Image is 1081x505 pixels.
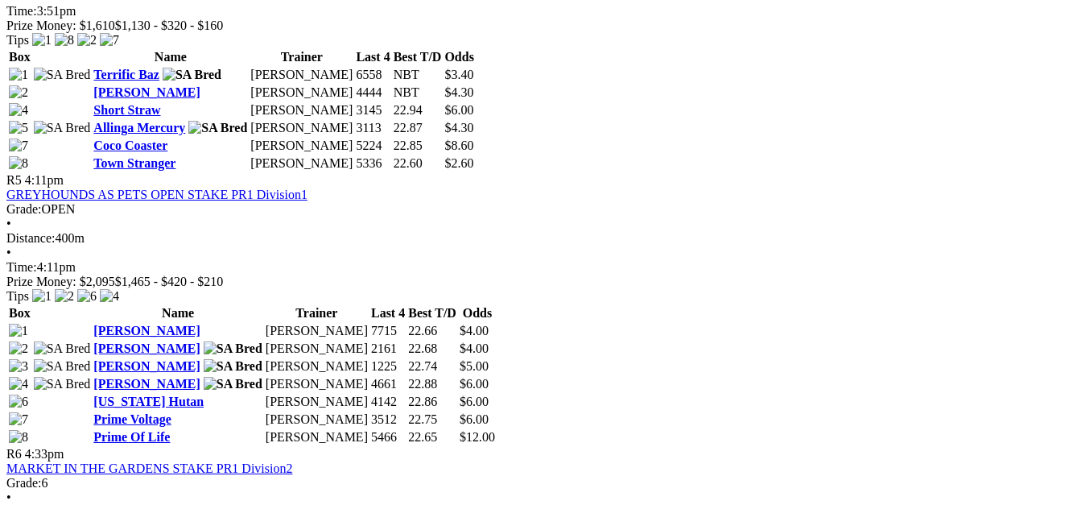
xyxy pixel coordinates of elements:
td: 3113 [355,120,390,136]
img: 1 [32,33,52,48]
th: Last 4 [370,305,406,321]
span: $4.00 [460,341,489,355]
th: Name [93,305,263,321]
td: NBT [393,67,443,83]
td: [PERSON_NAME] [250,102,353,118]
img: SA Bred [163,68,221,82]
div: Prize Money: $1,610 [6,19,1075,33]
img: 2 [9,341,28,356]
div: 6 [6,476,1075,491]
td: [PERSON_NAME] [250,85,353,101]
td: 5466 [370,429,406,445]
th: Odds [444,49,474,65]
img: SA Bred [34,121,91,135]
img: 4 [9,377,28,391]
td: [PERSON_NAME] [250,67,353,83]
img: 6 [77,289,97,304]
td: 22.66 [407,323,457,339]
td: 1225 [370,358,406,375]
a: GREYHOUNDS AS PETS OPEN STAKE PR1 Division1 [6,188,307,201]
img: SA Bred [34,377,91,391]
img: 7 [9,412,28,427]
img: SA Bred [34,341,91,356]
span: $5.00 [460,359,489,373]
span: $6.00 [460,412,489,426]
td: [PERSON_NAME] [265,394,369,410]
span: Box [9,306,31,320]
img: SA Bred [204,359,262,374]
a: [PERSON_NAME] [93,359,200,373]
span: Time: [6,260,37,274]
img: 8 [9,156,28,171]
td: 4661 [370,376,406,392]
th: Best T/D [393,49,443,65]
span: $4.30 [444,85,473,99]
img: 1 [32,289,52,304]
span: $6.00 [444,103,473,117]
a: [US_STATE] Hutan [93,395,204,408]
td: 22.94 [393,102,443,118]
a: Coco Coaster [93,139,167,152]
img: SA Bred [34,68,91,82]
td: 4444 [355,85,390,101]
span: 4:33pm [25,447,64,461]
img: 4 [9,103,28,118]
td: 6558 [355,67,390,83]
td: [PERSON_NAME] [250,155,353,172]
img: SA Bred [204,377,262,391]
td: 3512 [370,412,406,428]
span: R5 [6,173,22,187]
a: Allinga Mercury [93,121,185,135]
span: Tips [6,289,29,303]
td: 22.74 [407,358,457,375]
span: Tips [6,33,29,47]
a: [PERSON_NAME] [93,377,200,391]
th: Name [93,49,248,65]
span: 4:11pm [25,173,64,187]
th: Best T/D [407,305,457,321]
a: Prime Voltage [93,412,171,426]
img: 8 [55,33,74,48]
td: 22.86 [407,394,457,410]
th: Trainer [265,305,369,321]
td: 22.85 [393,138,443,154]
a: Prime Of Life [93,430,170,444]
span: $4.00 [460,324,489,337]
td: [PERSON_NAME] [265,323,369,339]
img: SA Bred [34,359,91,374]
a: Terrific Baz [93,68,159,81]
img: SA Bred [188,121,247,135]
td: 5224 [355,138,390,154]
td: 22.60 [393,155,443,172]
a: Short Straw [93,103,160,117]
span: $3.40 [444,68,473,81]
a: [PERSON_NAME] [93,85,200,99]
th: Trainer [250,49,353,65]
a: MARKET IN THE GARDENS STAKE PR1 Division2 [6,462,292,475]
div: 4:11pm [6,260,1075,275]
td: 22.65 [407,429,457,445]
img: 4 [100,289,119,304]
img: 7 [100,33,119,48]
div: 400m [6,231,1075,246]
td: NBT [393,85,443,101]
td: 22.68 [407,341,457,357]
img: 3 [9,359,28,374]
span: $6.00 [460,377,489,391]
span: Time: [6,4,37,18]
span: • [6,246,11,259]
img: 6 [9,395,28,409]
td: [PERSON_NAME] [265,358,369,375]
span: • [6,491,11,504]
td: [PERSON_NAME] [265,429,369,445]
span: $8.60 [444,139,473,152]
span: $4.30 [444,121,473,135]
th: Last 4 [355,49,390,65]
td: 3145 [355,102,390,118]
span: R6 [6,447,22,461]
img: 2 [9,85,28,100]
td: 22.88 [407,376,457,392]
td: 7715 [370,323,406,339]
img: 1 [9,324,28,338]
td: 5336 [355,155,390,172]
